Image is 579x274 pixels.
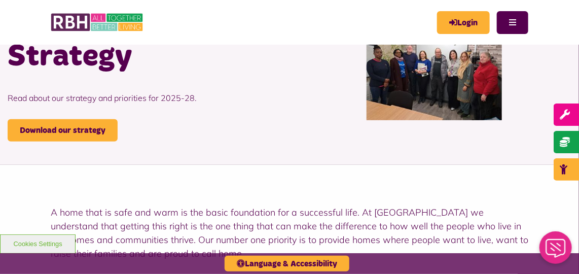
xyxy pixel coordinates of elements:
[8,77,282,119] p: Read about our strategy and priorities for 2025-28.
[51,205,528,260] p: A home that is safe and warm is the basic foundation for a successful life. At [GEOGRAPHIC_DATA] ...
[51,10,144,35] img: RBH
[367,19,502,120] img: P15 Communities
[225,256,349,271] button: Language & Accessibility
[497,11,528,34] button: Navigation
[8,119,118,142] a: Download our strategy
[437,11,490,34] a: MyRBH
[533,228,579,274] iframe: Netcall Web Assistant for live chat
